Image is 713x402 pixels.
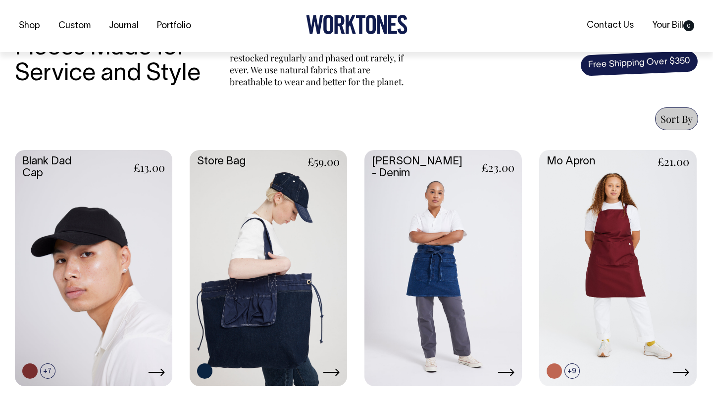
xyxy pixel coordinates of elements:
a: Shop [15,18,44,34]
span: +9 [564,363,580,379]
p: Our aprons, workwear and accessories are evergreen and enduring. All products are restocked regul... [230,28,408,88]
a: Contact Us [583,17,638,34]
a: Custom [54,18,95,34]
span: Sort By [661,112,693,125]
span: +7 [40,363,55,379]
span: Free Shipping Over $350 [580,50,699,77]
a: Portfolio [153,18,195,34]
span: 0 [683,20,694,31]
a: Journal [105,18,143,34]
a: Your Bill0 [648,17,698,34]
